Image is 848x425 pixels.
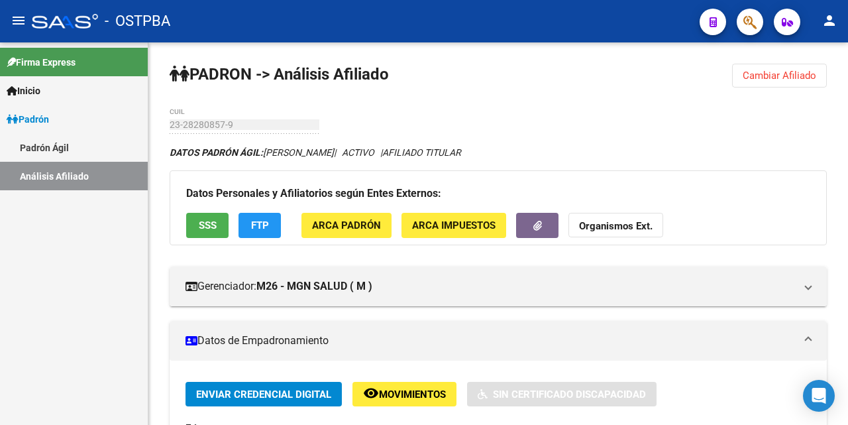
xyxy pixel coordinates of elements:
[185,382,342,406] button: Enviar Credencial Digital
[363,385,379,401] mat-icon: remove_red_eye
[105,7,170,36] span: - OSTPBA
[379,389,446,400] span: Movimientos
[401,213,506,237] button: ARCA Impuestos
[467,382,657,406] button: Sin Certificado Discapacidad
[185,279,795,294] mat-panel-title: Gerenciador:
[186,213,229,237] button: SSS
[412,220,496,232] span: ARCA Impuestos
[579,221,653,233] strong: Organismos Ext.
[170,65,389,84] strong: PADRON -> Análisis Afiliado
[251,220,269,232] span: FTP
[493,389,646,400] span: Sin Certificado Discapacidad
[821,13,837,29] mat-icon: person
[352,382,456,406] button: Movimientos
[803,380,835,412] div: Open Intercom Messenger
[568,213,663,237] button: Organismos Ext.
[170,147,263,158] strong: DATOS PADRÓN ÁGIL:
[170,267,827,306] mat-expansion-panel-header: Gerenciador:M26 - MGN SALUD ( M )
[7,55,76,70] span: Firma Express
[170,147,461,158] i: | ACTIVO |
[196,389,331,400] span: Enviar Credencial Digital
[256,279,372,294] strong: M26 - MGN SALUD ( M )
[199,220,217,232] span: SSS
[185,334,795,348] mat-panel-title: Datos de Empadronamiento
[170,321,827,361] mat-expansion-panel-header: Datos de Empadronamiento
[301,213,392,237] button: ARCA Padrón
[11,13,26,29] mat-icon: menu
[170,147,334,158] span: [PERSON_NAME]
[743,70,816,82] span: Cambiar Afiliado
[7,112,49,127] span: Padrón
[382,147,461,158] span: AFILIADO TITULAR
[732,64,827,88] button: Cambiar Afiliado
[186,184,810,203] h3: Datos Personales y Afiliatorios según Entes Externos:
[312,220,381,232] span: ARCA Padrón
[238,213,281,237] button: FTP
[7,84,40,98] span: Inicio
